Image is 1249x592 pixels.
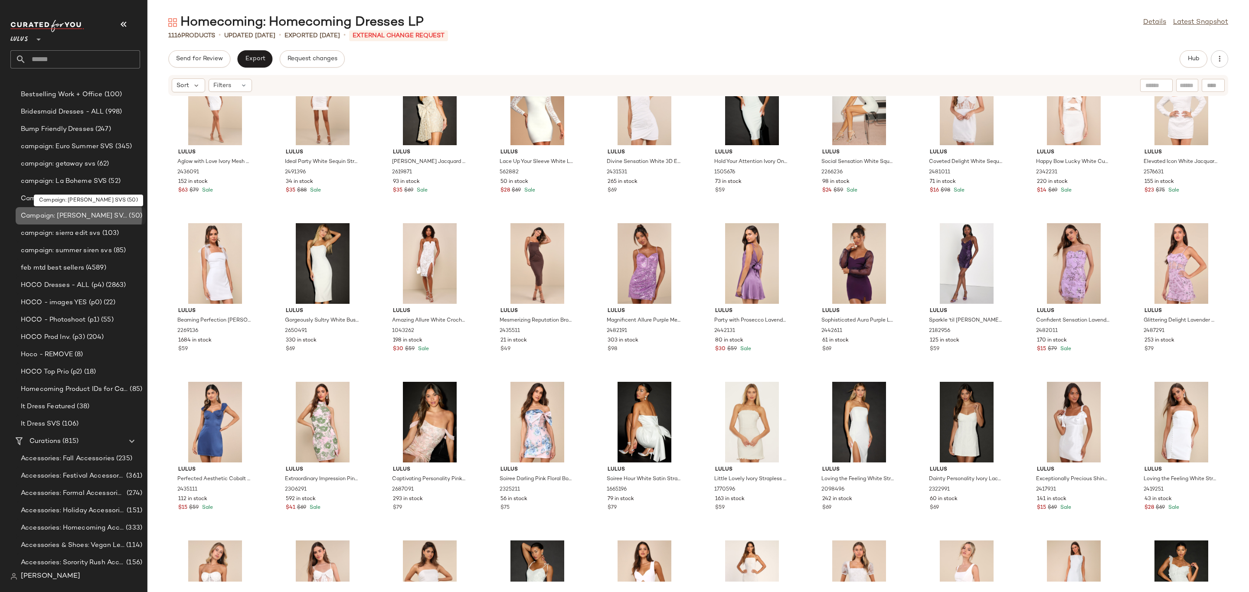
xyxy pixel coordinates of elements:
[21,194,128,204] span: Campaign: [PERSON_NAME] Featured
[178,466,252,474] span: Lulus
[171,223,259,304] img: 11071741_2269136.jpg
[1144,327,1164,335] span: 2487291
[930,337,959,345] span: 125 in stock
[124,540,142,550] span: (114)
[500,158,573,166] span: Lace Up Your Sleeve White Lace Long Sleeve Bodycon Dress
[178,504,187,512] span: $15
[393,307,467,315] span: Lulus
[822,307,896,315] span: Lulus
[715,495,745,503] span: 163 in stock
[128,384,142,394] span: (85)
[21,384,128,394] span: Homecoming Product IDs for Campaign
[601,382,688,462] img: 12664821_1665196.jpg
[715,307,789,315] span: Lulus
[822,178,850,186] span: 98 in stock
[10,29,28,45] span: Lulus
[930,149,1004,156] span: Lulus
[124,523,142,533] span: (333)
[822,466,896,474] span: Lulus
[287,55,337,62] span: Request changes
[1037,307,1111,315] span: Lulus
[500,178,528,186] span: 50 in stock
[124,471,142,481] span: (361)
[500,307,574,315] span: Lulus
[245,55,265,62] span: Export
[1144,158,1217,166] span: Elevated Icon White Jacquard Long Sleeve Bow Mini Dress
[171,382,259,462] img: 11874701_2435111.jpg
[286,307,360,315] span: Lulus
[237,50,272,68] button: Export
[189,504,199,512] span: $59
[739,346,751,352] span: Sale
[608,466,681,474] span: Lulus
[607,486,627,494] span: 1665196
[308,188,321,193] span: Sale
[715,345,726,353] span: $30
[125,506,142,516] span: (151)
[1144,169,1164,176] span: 2576631
[1037,337,1067,345] span: 170 in stock
[386,223,474,304] img: 11172241_1043262.jpg
[821,317,895,325] span: Sophisticated Aura Purple Long Sleeve Bodycon Mini Dress
[280,50,345,68] button: Request changes
[715,149,789,156] span: Lulus
[393,187,402,195] span: $35
[607,169,627,176] span: 2431531
[177,81,189,90] span: Sort
[127,211,142,221] span: (50)
[85,332,104,342] span: (204)
[213,81,231,90] span: Filters
[834,187,843,195] span: $59
[1059,505,1071,511] span: Sale
[10,20,84,32] img: cfy_white_logo.C9jOOHJF.svg
[708,382,796,462] img: 12665321_1770596.jpg
[822,345,831,353] span: $69
[715,466,789,474] span: Lulus
[727,345,737,353] span: $59
[112,246,126,256] span: (85)
[1144,475,1217,483] span: Loving the Feeling White Strapless Bodycon Mini Dress
[500,187,510,195] span: $28
[21,540,124,550] span: Accessories & Shoes: Vegan Leather
[930,307,1004,315] span: Lulus
[1187,55,1200,62] span: Hub
[114,454,132,464] span: (235)
[923,223,1010,304] img: 10594141_2182956.jpg
[607,475,680,483] span: Soiree Hour White Satin Strapless Bow Mini Dress
[608,149,681,156] span: Lulus
[930,187,939,195] span: $16
[21,471,124,481] span: Accessories: Festival Accessories
[929,169,950,176] span: 2481011
[500,337,527,345] span: 21 in stock
[930,178,956,186] span: 71 in stock
[200,505,213,511] span: Sale
[29,436,61,446] span: Curations
[601,223,688,304] img: 11987601_2482191.jpg
[286,466,360,474] span: Lulus
[1037,495,1066,503] span: 141 in stock
[177,317,251,325] span: Beaming Perfection [PERSON_NAME] Organza Tie-Strap Mini Dress
[1037,187,1046,195] span: $14
[386,382,474,462] img: 2687091_02_front_2025-06-05.jpg
[500,504,510,512] span: $75
[297,187,307,195] span: $88
[21,332,85,342] span: HOCO Prod Inv. (p3)
[21,107,104,117] span: Bridesmaid Dresses - ALL
[715,337,743,345] span: 80 in stock
[1144,345,1154,353] span: $79
[21,315,99,325] span: HOCO - Photoshoot (p1)
[500,466,574,474] span: Lulus
[607,327,627,335] span: 2482191
[930,466,1004,474] span: Lulus
[285,158,359,166] span: Ideal Party White Sequin Strapless 3D Floral Mini Dress
[168,33,181,39] span: 1116
[500,495,527,503] span: 56 in stock
[224,31,275,40] p: updated [DATE]
[178,187,188,195] span: $63
[94,124,111,134] span: (247)
[168,18,177,27] img: svg%3e
[21,454,114,464] span: Accessories: Fall Accessories
[60,419,79,429] span: (106)
[1030,223,1118,304] img: 11944201_2482011.jpg
[1143,17,1166,28] a: Details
